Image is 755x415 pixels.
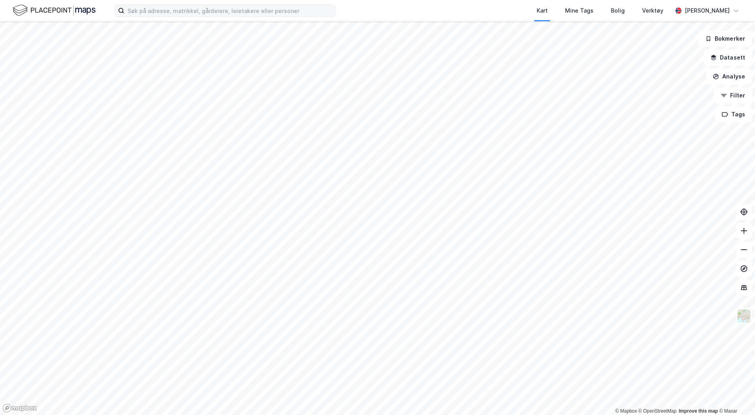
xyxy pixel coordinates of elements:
[565,6,593,15] div: Mine Tags
[699,31,752,47] button: Bokmerker
[615,408,637,414] a: Mapbox
[706,69,752,84] button: Analyse
[611,6,625,15] div: Bolig
[715,107,752,122] button: Tags
[642,6,663,15] div: Verktøy
[685,6,730,15] div: [PERSON_NAME]
[704,50,752,65] button: Datasett
[537,6,548,15] div: Kart
[124,5,335,17] input: Søk på adresse, matrikkel, gårdeiere, leietakere eller personer
[716,377,755,415] iframe: Chat Widget
[13,4,96,17] img: logo.f888ab2527a4732fd821a326f86c7f29.svg
[714,88,752,103] button: Filter
[716,377,755,415] div: Kontrollprogram for chat
[2,404,37,413] a: Mapbox homepage
[639,408,677,414] a: OpenStreetMap
[679,408,718,414] a: Improve this map
[736,308,751,323] img: Z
